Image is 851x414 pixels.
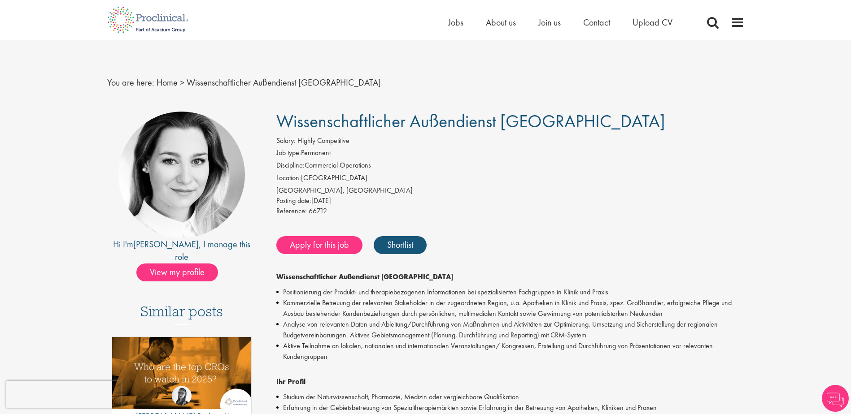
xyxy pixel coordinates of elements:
li: Erfahrung in der Gebietsbetreuung von Spezialtherapiemärkten sowie Erfahrung in der Betreuung von... [276,402,744,413]
a: Jobs [448,17,463,28]
span: Posting date: [276,196,311,205]
a: About us [486,17,516,28]
span: You are here: [107,77,154,88]
a: Apply for this job [276,236,362,254]
span: Highly Competitive [297,136,349,145]
a: Join us [538,17,561,28]
label: Location: [276,173,301,183]
a: Shortlist [374,236,427,254]
li: Permanent [276,148,744,160]
div: Hi I'm , I manage this role [107,238,257,263]
iframe: reCAPTCHA [6,381,121,408]
div: [DATE] [276,196,744,206]
li: Analyse von relevanten Daten und Ableitung/Durchführung von Maßnahmen und Aktivitäten zur Optimie... [276,319,744,341]
img: Theodora Savlovschi - Wicks [172,386,192,405]
h3: Similar posts [140,304,223,325]
img: imeage of recruiter Greta Prestel [118,112,245,238]
div: [GEOGRAPHIC_DATA], [GEOGRAPHIC_DATA] [276,185,744,196]
li: Aktive Teilnahme an lokalen, nationalen und internationalen Veranstaltungen/ Kongressen, Erstellu... [276,341,744,362]
strong: Ihr Profil [276,377,305,386]
li: [GEOGRAPHIC_DATA] [276,173,744,185]
img: Chatbot [822,385,849,412]
a: [PERSON_NAME] [133,238,199,250]
li: Positionierung der Produkt- und therapiebezogenen Informationen bei spezialisierten Fachgruppen i... [276,287,744,298]
label: Discipline: [276,160,305,171]
li: Commercial Operations [276,160,744,173]
li: Kommerzielle Betreuung der relevanten Stakeholder in der zugeordneten Region, u.a. Apotheken in K... [276,298,744,319]
span: > [180,77,184,88]
li: Studium der Naturwissenschaft, Pharmazie, Medizin oder vergleichbare Qualifikation [276,392,744,402]
label: Reference: [276,206,307,216]
a: breadcrumb link [157,77,178,88]
a: Upload CV [633,17,672,28]
span: 66712 [309,206,327,216]
strong: Wissenschaftlicher Außendienst [GEOGRAPHIC_DATA] [276,272,453,281]
span: View my profile [136,263,218,281]
span: Wissenschaftlicher Außendienst [GEOGRAPHIC_DATA] [276,110,665,133]
label: Job type: [276,148,301,158]
a: View my profile [136,265,227,277]
img: Top 10 CROs 2025 | Proclinical [112,337,252,409]
label: Salary: [276,136,296,146]
a: Contact [583,17,610,28]
span: Wissenschaftlicher Außendienst [GEOGRAPHIC_DATA] [187,77,381,88]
